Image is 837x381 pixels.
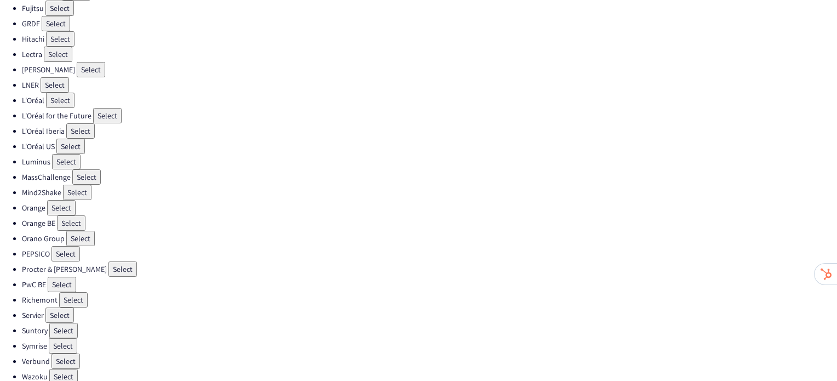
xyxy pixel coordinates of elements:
li: Hitachi [22,31,837,47]
button: Select [51,354,80,369]
button: Select [72,169,101,185]
li: Symrise [22,338,837,354]
li: L'Oréal US [22,139,837,154]
button: Select [42,16,70,31]
button: Select [49,338,77,354]
li: PEPSICO [22,246,837,261]
li: [PERSON_NAME] [22,62,837,77]
button: Select [46,31,74,47]
li: MassChallenge [22,169,837,185]
button: Select [46,93,74,108]
button: Select [49,323,78,338]
button: Select [45,308,74,323]
button: Select [51,246,80,261]
button: Select [66,231,95,246]
button: Select [57,215,85,231]
button: Select [66,123,95,139]
button: Select [44,47,72,62]
button: Select [47,200,76,215]
li: Richemont [22,292,837,308]
button: Select [93,108,122,123]
button: Select [63,185,91,200]
li: Orano Group [22,231,837,246]
button: Select [56,139,85,154]
button: Select [48,277,76,292]
li: Procter & [PERSON_NAME] [22,261,837,277]
li: Mind2Shake [22,185,837,200]
button: Select [108,261,137,277]
button: Select [52,154,81,169]
button: Select [77,62,105,77]
li: LNER [22,77,837,93]
li: Fujitsu [22,1,837,16]
li: PwC BE [22,277,837,292]
li: Verbund [22,354,837,369]
button: Select [59,292,88,308]
li: Orange [22,200,837,215]
li: Orange BE [22,215,837,231]
iframe: Chat Widget [782,328,837,381]
button: Select [45,1,74,16]
li: L'Oréal for the Future [22,108,837,123]
li: GRDF [22,16,837,31]
button: Select [41,77,69,93]
li: Lectra [22,47,837,62]
li: Suntory [22,323,837,338]
li: Luminus [22,154,837,169]
li: L'Oréal Iberia [22,123,837,139]
li: Servier [22,308,837,323]
li: L'Oréal [22,93,837,108]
